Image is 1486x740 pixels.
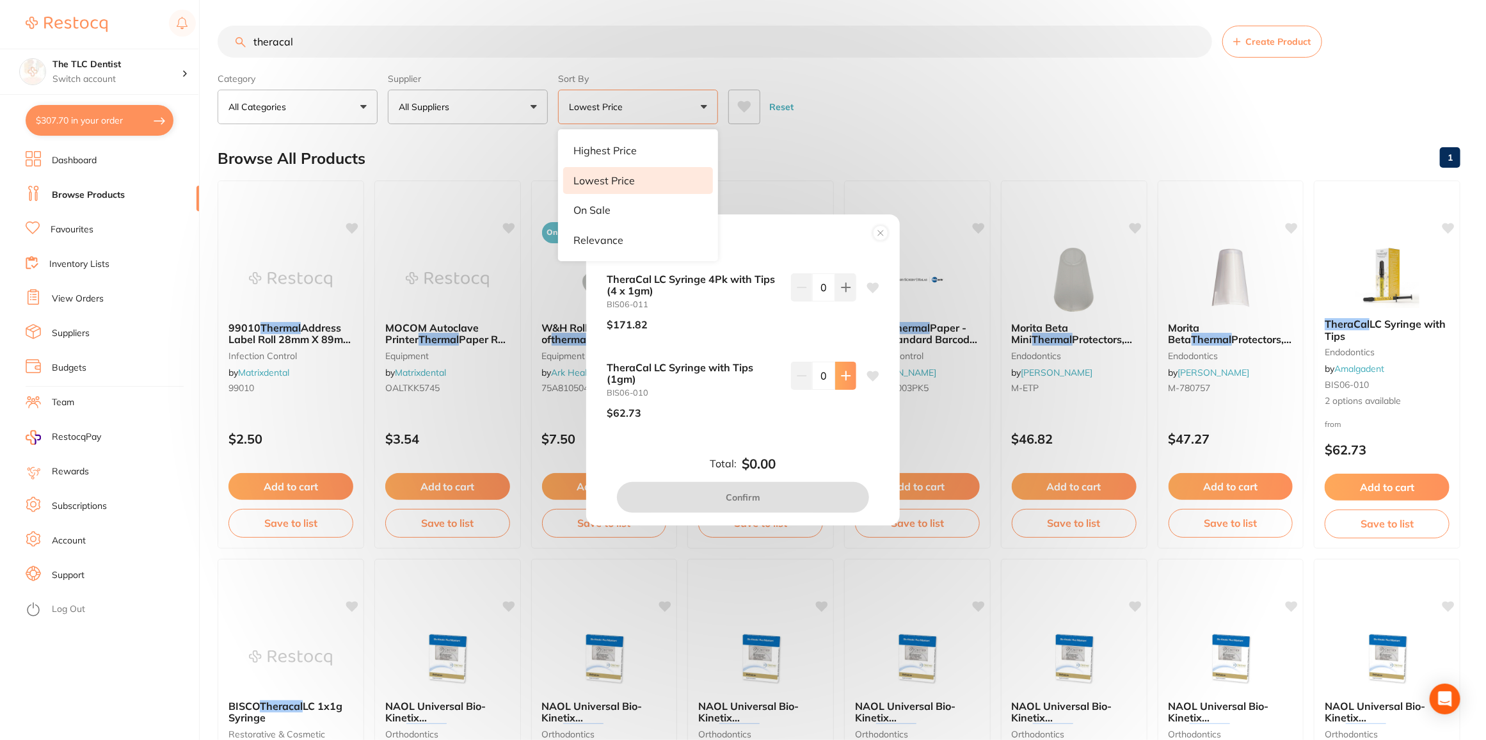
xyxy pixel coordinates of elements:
p: $171.82 [607,319,648,330]
div: Open Intercom Messenger [1430,684,1460,714]
small: BIS06-011 [607,300,781,309]
p: Highest Price [573,145,637,156]
button: Confirm [617,482,869,513]
p: $62.73 [607,407,641,419]
small: BIS06-010 [607,388,781,398]
b: TheraCal LC Syringe 4Pk with Tips (4 x 1gm) [607,273,781,297]
b: TheraCal LC Syringe with Tips (1gm) [607,362,781,385]
p: Relevance [573,234,623,246]
label: Total: [710,458,737,469]
b: $0.00 [742,456,776,472]
p: Lowest Price [573,175,635,186]
p: On Sale [573,204,611,216]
